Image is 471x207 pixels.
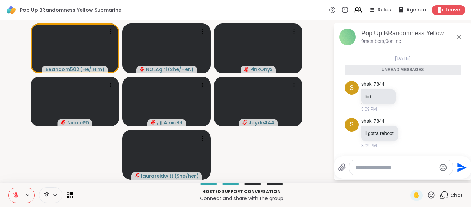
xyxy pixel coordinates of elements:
[77,189,406,195] p: Hosted support conversation
[135,173,140,178] span: audio-muted
[361,38,401,45] p: 9 members, 9 online
[361,81,384,88] a: shakil7844
[450,192,463,199] span: Chat
[350,83,354,93] span: s
[146,66,167,73] span: NOLAgirl
[151,120,156,125] span: audio-muted
[355,164,436,171] textarea: Type your message
[439,163,447,172] button: Emoji picker
[361,106,377,112] span: 3:09 PM
[250,66,272,73] span: PinkOnyx
[413,191,420,199] span: ✋
[168,66,193,73] span: ( She/Her. )
[453,160,469,175] button: Send
[391,55,414,62] span: [DATE]
[242,120,247,125] span: audio-muted
[140,67,144,72] span: audio-muted
[365,93,392,100] p: brb
[406,7,426,13] span: Agenda
[361,29,466,38] div: Pop Up BRandomness Yellow Submarine, [DATE]
[141,172,173,179] span: laurareidwitt
[339,29,356,45] img: Pop Up BRandomness Yellow Submarine, Sep 15
[378,7,391,13] span: Rules
[20,7,121,13] span: Pop Up BRandomness Yellow Submarine
[361,143,377,149] span: 3:09 PM
[345,65,461,76] div: Unread messages
[174,172,199,179] span: ( She/her )
[164,119,182,126] span: Amie89
[77,195,406,202] p: Connect and share with the group
[46,66,79,73] span: BRandom502
[249,119,274,126] span: Jayde444
[80,66,104,73] span: ( He/ Him )
[350,120,354,129] span: s
[67,119,89,126] span: NicolePD
[365,130,394,137] p: i gotta reboot
[61,120,66,125] span: audio-muted
[361,118,384,125] a: shakil7844
[6,4,17,16] img: ShareWell Logomark
[445,7,460,13] span: Leave
[244,67,249,72] span: audio-muted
